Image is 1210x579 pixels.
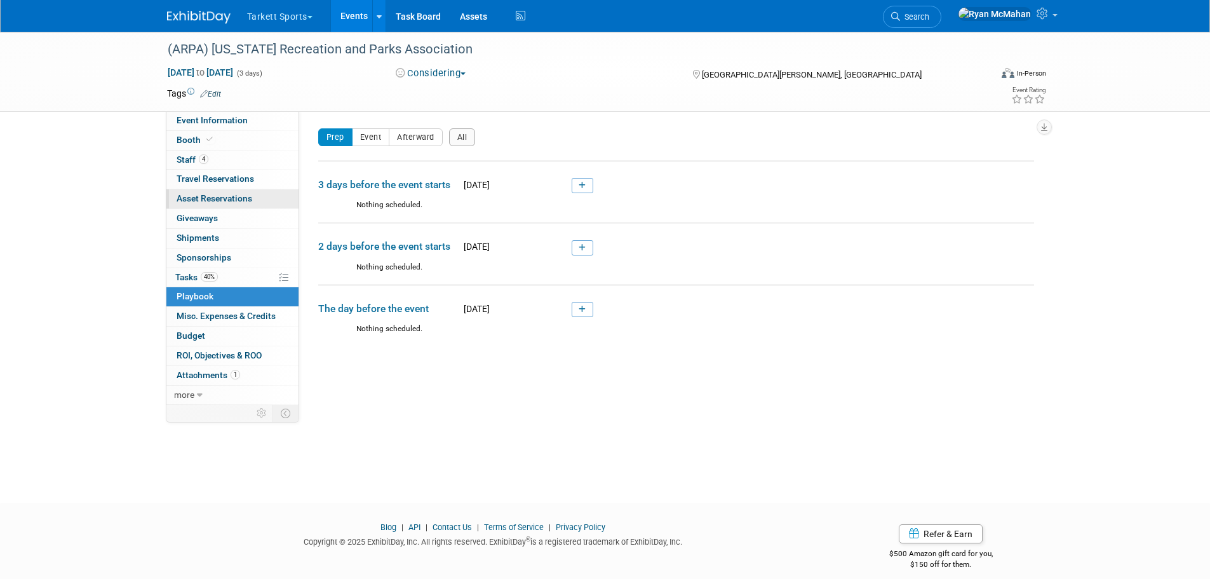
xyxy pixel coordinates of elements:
[166,209,299,228] a: Giveaways
[474,522,482,532] span: |
[900,12,929,22] span: Search
[391,67,471,80] button: Considering
[449,128,476,146] button: All
[166,229,299,248] a: Shipments
[177,291,213,301] span: Playbook
[556,522,605,532] a: Privacy Policy
[460,304,490,314] span: [DATE]
[1016,69,1046,78] div: In-Person
[167,87,221,100] td: Tags
[702,70,922,79] span: [GEOGRAPHIC_DATA][PERSON_NAME], [GEOGRAPHIC_DATA]
[389,128,443,146] button: Afterward
[1011,87,1045,93] div: Event Rating
[177,311,276,321] span: Misc. Expenses & Credits
[166,189,299,208] a: Asset Reservations
[899,524,983,543] a: Refer & Earn
[200,90,221,99] a: Edit
[460,180,490,190] span: [DATE]
[175,272,218,282] span: Tasks
[484,522,544,532] a: Terms of Service
[166,170,299,189] a: Travel Reservations
[318,302,458,316] span: The day before the event
[206,136,213,143] i: Booth reservation complete
[166,111,299,130] a: Event Information
[177,174,254,184] span: Travel Reservations
[166,268,299,287] a: Tasks40%
[174,390,194,400] span: more
[166,287,299,306] a: Playbook
[166,151,299,170] a: Staff4
[318,200,1034,222] div: Nothing scheduled.
[166,131,299,150] a: Booth
[166,249,299,268] a: Sponsorships
[251,405,273,421] td: Personalize Event Tab Strip
[398,522,407,532] span: |
[380,522,396,532] a: Blog
[231,370,240,379] span: 1
[318,262,1034,284] div: Nothing scheduled.
[526,536,530,543] sup: ®
[838,559,1044,570] div: $150 off for them.
[177,213,218,223] span: Giveaways
[408,522,420,532] a: API
[177,370,240,380] span: Attachments
[838,540,1044,569] div: $500 Amazon gift card for you,
[883,6,941,28] a: Search
[318,240,458,254] span: 2 days before the event starts
[167,67,234,78] span: [DATE] [DATE]
[422,522,431,532] span: |
[318,178,458,192] span: 3 days before the event starts
[318,128,353,146] button: Prep
[199,154,208,164] span: 4
[352,128,390,146] button: Event
[177,350,262,360] span: ROI, Objectives & ROO
[166,307,299,326] a: Misc. Expenses & Credits
[163,38,972,61] div: (ARPA) [US_STATE] Recreation and Parks Association
[177,252,231,262] span: Sponsorships
[177,193,252,203] span: Asset Reservations
[546,522,554,532] span: |
[177,135,215,145] span: Booth
[177,330,205,341] span: Budget
[272,405,299,421] td: Toggle Event Tabs
[166,386,299,405] a: more
[177,115,248,125] span: Event Information
[194,67,206,78] span: to
[433,522,472,532] a: Contact Us
[166,346,299,365] a: ROI, Objectives & ROO
[916,66,1047,85] div: Event Format
[236,69,262,78] span: (3 days)
[201,272,218,282] span: 40%
[958,7,1032,21] img: Ryan McMahan
[167,533,820,548] div: Copyright © 2025 ExhibitDay, Inc. All rights reserved. ExhibitDay is a registered trademark of Ex...
[177,233,219,243] span: Shipments
[166,327,299,346] a: Budget
[167,11,231,24] img: ExhibitDay
[166,366,299,385] a: Attachments1
[318,324,1034,346] div: Nothing scheduled.
[177,154,208,165] span: Staff
[460,242,490,252] span: [DATE]
[1002,68,1014,78] img: Format-Inperson.png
